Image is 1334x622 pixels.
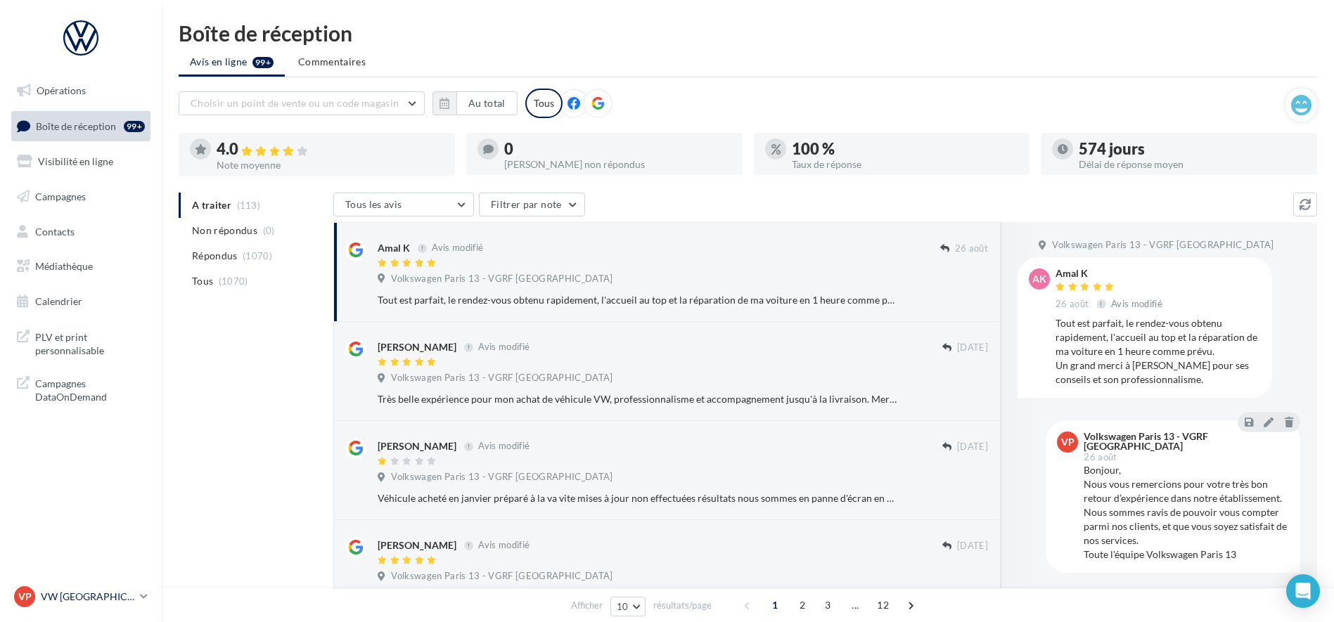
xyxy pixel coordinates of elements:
[8,322,153,363] a: PLV et print personnalisable
[525,89,563,118] div: Tous
[764,594,786,616] span: 1
[1084,453,1117,462] span: 26 août
[38,155,113,167] span: Visibilité en ligne
[1056,298,1089,311] span: 26 août
[504,160,731,169] div: [PERSON_NAME] non répondus
[8,368,153,410] a: Campagnes DataOnDemand
[792,160,1019,169] div: Taux de réponse
[8,76,153,105] a: Opérations
[35,295,82,307] span: Calendrier
[653,599,712,612] span: résultats/page
[791,594,814,616] span: 2
[35,374,145,404] span: Campagnes DataOnDemand
[478,540,530,551] span: Avis modifié
[478,342,530,353] span: Avis modifié
[1061,435,1075,449] span: VP
[1056,268,1165,278] div: Amal K
[1052,239,1274,252] span: Volkswagen Paris 13 - VGRF [GEOGRAPHIC_DATA]
[8,182,153,212] a: Campagnes
[479,193,585,216] button: Filtrer par note
[219,276,248,287] span: (1070)
[1079,160,1306,169] div: Délai de réponse moyen
[456,91,518,115] button: Au total
[8,252,153,281] a: Médiathèque
[298,55,366,69] span: Commentaires
[432,91,518,115] button: Au total
[378,392,897,406] div: Très belle expérience pour mon achat de véhicule VW, professionnalisme et accompagnement jusqu'à ...
[36,119,116,131] span: Boîte de réception
[179,22,1317,44] div: Boîte de réception
[391,372,613,384] span: Volkswagen Paris 13 - VGRF [GEOGRAPHIC_DATA]
[478,441,530,452] span: Avis modifié
[957,342,988,354] span: [DATE]
[35,190,86,202] span: Campagnes
[18,590,32,604] span: VP
[391,471,613,484] span: Volkswagen Paris 13 - VGRF [GEOGRAPHIC_DATA]
[816,594,839,616] span: 3
[11,583,150,610] a: VP VW [GEOGRAPHIC_DATA] 13
[179,91,425,115] button: Choisir un point de vente ou un code magasin
[1111,298,1162,309] span: Avis modifié
[35,328,145,358] span: PLV et print personnalisable
[37,84,86,96] span: Opérations
[378,439,456,453] div: [PERSON_NAME]
[191,97,399,109] span: Choisir un point de vente ou un code magasin
[391,273,613,285] span: Volkswagen Paris 13 - VGRF [GEOGRAPHIC_DATA]
[345,198,402,210] span: Tous les avis
[217,160,444,170] div: Note moyenne
[8,111,153,141] a: Boîte de réception99+
[504,141,731,157] div: 0
[124,121,145,132] div: 99+
[957,540,988,552] span: [DATE]
[432,242,483,254] span: Avis modifié
[35,260,93,272] span: Médiathèque
[1286,574,1320,608] div: Open Intercom Messenger
[217,141,444,157] div: 4.0
[955,242,988,255] span: 26 août
[871,594,894,616] span: 12
[8,217,153,247] a: Contacts
[192,249,238,263] span: Répondus
[192,274,213,288] span: Tous
[35,225,75,237] span: Contacts
[1032,272,1046,286] span: AK
[610,597,646,616] button: 10
[378,340,456,354] div: [PERSON_NAME]
[957,441,988,453] span: [DATE]
[792,141,1019,157] div: 100 %
[571,599,603,612] span: Afficher
[333,193,474,216] button: Tous les avis
[1079,141,1306,157] div: 574 jours
[8,287,153,316] a: Calendrier
[391,570,613,583] span: Volkswagen Paris 13 - VGRF [GEOGRAPHIC_DATA]
[8,147,153,176] a: Visibilité en ligne
[378,538,456,552] div: [PERSON_NAME]
[378,293,897,307] div: Tout est parfait, le rendez-vous obtenu rapidement, l'accueil au top et la réparation de ma voitu...
[243,250,272,261] span: (1070)
[1084,432,1286,451] div: Volkswagen Paris 13 - VGRF [GEOGRAPHIC_DATA]
[263,225,275,236] span: (0)
[378,241,410,255] div: Amal K
[192,223,257,238] span: Non répondus
[41,590,134,604] p: VW [GEOGRAPHIC_DATA] 13
[378,491,897,505] div: Véhicule acheté en janvier préparé à la va vite mises à jour non effectuées résultats nous sommes...
[844,594,866,616] span: ...
[617,601,629,612] span: 10
[1056,316,1261,387] div: Tout est parfait, le rendez-vous obtenu rapidement, l'accueil au top et la réparation de ma voitu...
[1084,463,1289,562] div: Bonjour, Nous vous remercions pour votre très bon retour d’expérience dans notre établissement. N...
